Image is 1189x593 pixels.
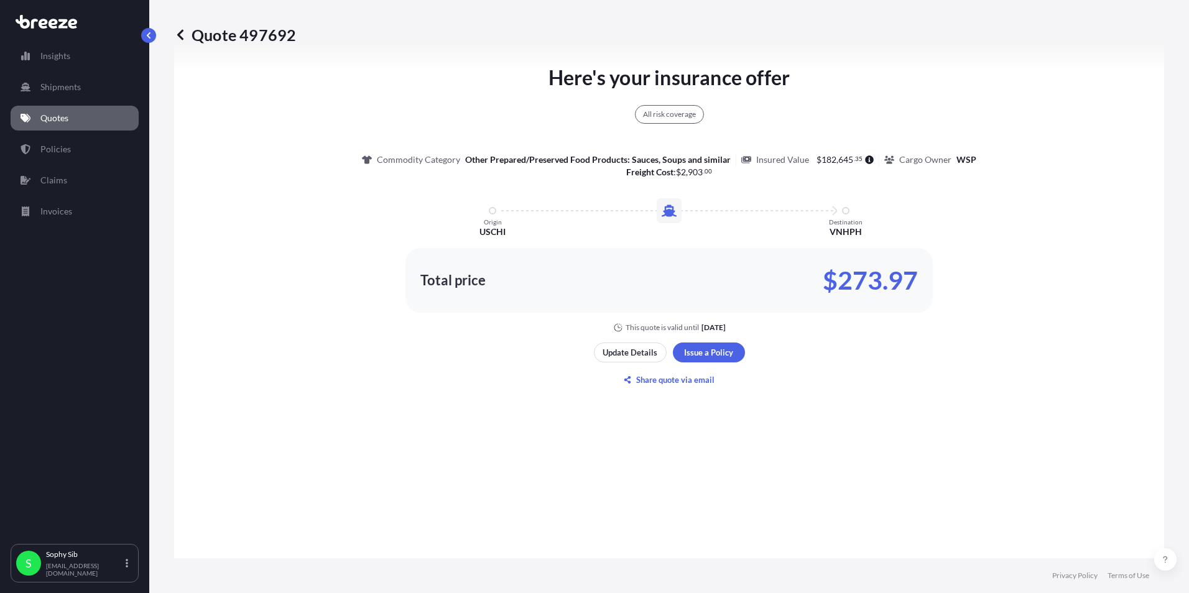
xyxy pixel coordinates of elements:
[11,44,139,68] a: Insights
[673,342,745,362] button: Issue a Policy
[40,81,81,93] p: Shipments
[46,549,123,559] p: Sophy Sib
[756,154,809,166] p: Insured Value
[705,169,712,173] span: 00
[684,346,733,359] p: Issue a Policy
[420,274,486,287] p: Total price
[40,174,67,186] p: Claims
[25,557,32,569] span: S
[701,323,726,333] p: [DATE]
[1052,571,1098,581] a: Privacy Policy
[1108,571,1149,581] a: Terms of Use
[40,143,71,155] p: Policies
[626,167,673,177] b: Freight Cost
[11,137,139,162] a: Policies
[377,154,460,166] p: Commodity Category
[899,154,951,166] p: Cargo Owner
[823,270,918,290] p: $273.97
[686,168,688,177] span: ,
[703,169,705,173] span: .
[484,218,502,226] p: Origin
[854,157,855,161] span: .
[635,105,704,124] div: All risk coverage
[821,155,836,164] span: 182
[40,205,72,218] p: Invoices
[855,157,863,161] span: 35
[676,168,681,177] span: $
[626,166,713,178] p: :
[830,226,862,238] p: VNHPH
[817,155,821,164] span: $
[11,199,139,224] a: Invoices
[594,342,667,362] button: Update Details
[548,63,790,93] p: Here's your insurance offer
[836,155,838,164] span: ,
[838,155,853,164] span: 645
[829,218,863,226] p: Destination
[688,168,703,177] span: 903
[11,75,139,99] a: Shipments
[594,370,745,390] button: Share quote via email
[46,562,123,577] p: [EMAIL_ADDRESS][DOMAIN_NAME]
[40,112,68,124] p: Quotes
[174,25,296,45] p: Quote 497692
[956,154,976,166] p: WSP
[40,50,70,62] p: Insights
[11,168,139,193] a: Claims
[479,226,506,238] p: USCHI
[636,374,715,386] p: Share quote via email
[626,323,699,333] p: This quote is valid until
[603,346,657,359] p: Update Details
[11,106,139,131] a: Quotes
[681,168,686,177] span: 2
[465,154,731,166] p: Other Prepared/Preserved Food Products: Sauces, Soups and similar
